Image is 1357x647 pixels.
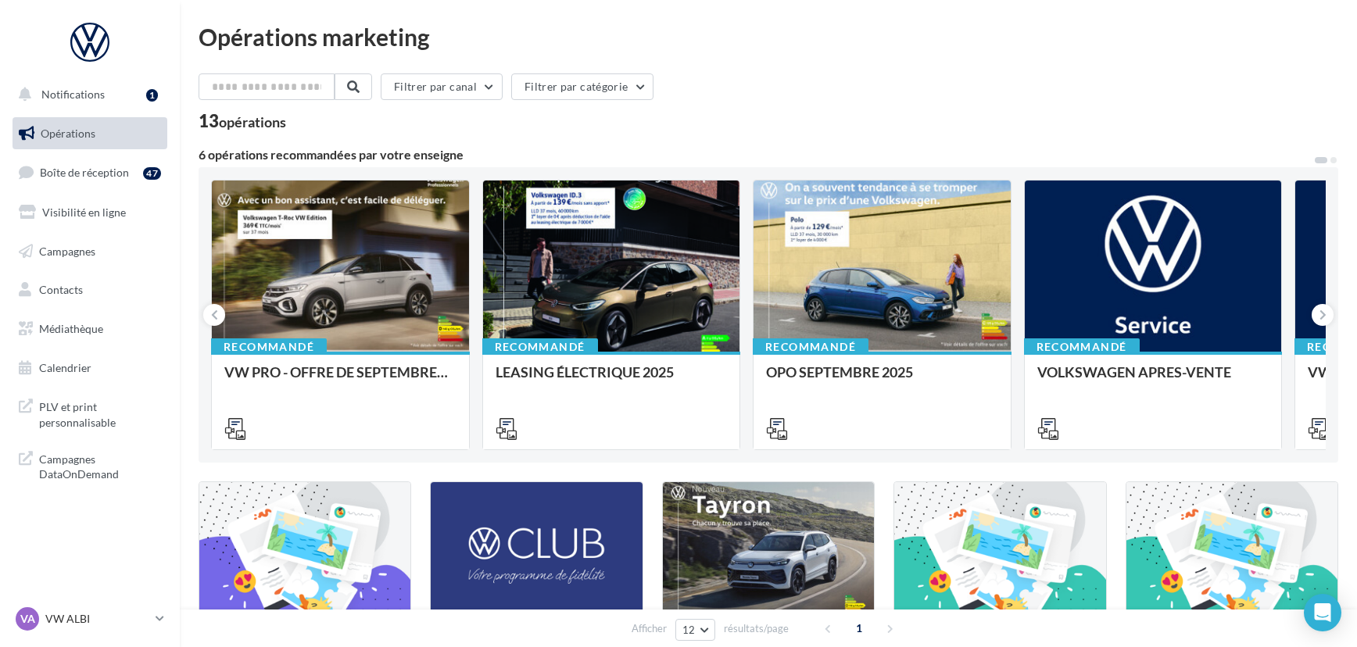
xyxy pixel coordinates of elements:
[1037,364,1269,395] div: VOLKSWAGEN APRES-VENTE
[224,364,457,395] div: VW PRO - OFFRE DE SEPTEMBRE 25
[143,167,161,180] div: 47
[9,352,170,384] a: Calendrier
[39,283,83,296] span: Contacts
[39,449,161,482] span: Campagnes DataOnDemand
[9,442,170,488] a: Campagnes DataOnDemand
[9,155,170,189] a: Boîte de réception47
[381,73,503,100] button: Filtrer par canal
[1024,338,1140,356] div: Recommandé
[675,619,715,641] button: 12
[199,113,286,130] div: 13
[9,78,164,111] button: Notifications 1
[1304,594,1341,631] div: Open Intercom Messenger
[39,322,103,335] span: Médiathèque
[9,235,170,268] a: Campagnes
[753,338,868,356] div: Recommandé
[40,166,129,179] span: Boîte de réception
[146,89,158,102] div: 1
[13,604,167,634] a: VA VW ALBI
[9,117,170,150] a: Opérations
[45,611,149,627] p: VW ALBI
[632,621,667,636] span: Afficher
[511,73,653,100] button: Filtrer par catégorie
[41,88,105,101] span: Notifications
[9,196,170,229] a: Visibilité en ligne
[219,115,286,129] div: opérations
[39,361,91,374] span: Calendrier
[682,624,696,636] span: 12
[9,390,170,436] a: PLV et print personnalisable
[199,25,1338,48] div: Opérations marketing
[39,244,95,257] span: Campagnes
[766,364,998,395] div: OPO SEPTEMBRE 2025
[199,148,1313,161] div: 6 opérations recommandées par votre enseigne
[482,338,598,356] div: Recommandé
[20,611,35,627] span: VA
[724,621,789,636] span: résultats/page
[41,127,95,140] span: Opérations
[211,338,327,356] div: Recommandé
[39,396,161,430] span: PLV et print personnalisable
[9,273,170,306] a: Contacts
[847,616,872,641] span: 1
[496,364,728,395] div: LEASING ÉLECTRIQUE 2025
[42,206,126,219] span: Visibilité en ligne
[9,313,170,345] a: Médiathèque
